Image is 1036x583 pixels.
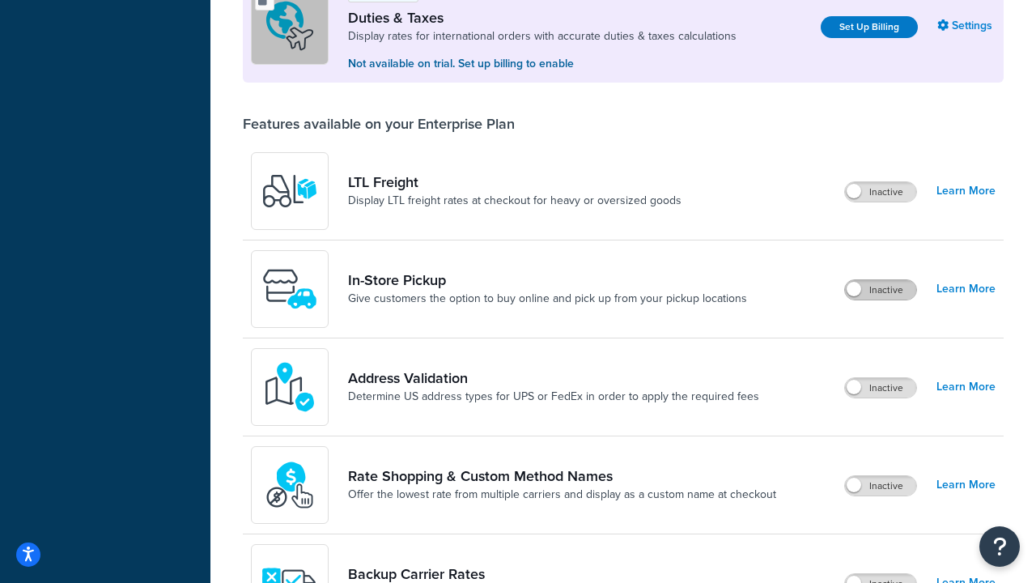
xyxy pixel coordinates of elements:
p: Not available on trial. Set up billing to enable [348,55,737,73]
a: Display LTL freight rates at checkout for heavy or oversized goods [348,193,681,209]
a: Rate Shopping & Custom Method Names [348,467,776,485]
label: Inactive [845,476,916,496]
a: Address Validation [348,369,759,387]
a: LTL Freight [348,173,681,191]
a: Learn More [936,180,996,202]
a: Learn More [936,278,996,300]
button: Open Resource Center [979,526,1020,567]
a: Determine US address types for UPS or FedEx in order to apply the required fees [348,389,759,405]
a: Learn More [936,474,996,496]
img: kIG8fy0lQAAAABJRU5ErkJggg== [261,359,318,415]
a: Give customers the option to buy online and pick up from your pickup locations [348,291,747,307]
a: Backup Carrier Rates [348,565,764,583]
div: Features available on your Enterprise Plan [243,115,515,133]
a: Set Up Billing [821,16,918,38]
a: In-Store Pickup [348,271,747,289]
img: wfgcfpwTIucLEAAAAASUVORK5CYII= [261,261,318,317]
a: Duties & Taxes [348,9,737,27]
a: Offer the lowest rate from multiple carriers and display as a custom name at checkout [348,487,776,503]
img: icon-duo-feat-rate-shopping-ecdd8bed.png [261,457,318,513]
a: Settings [937,15,996,37]
label: Inactive [845,182,916,202]
img: y79ZsPf0fXUFUhFXDzUgf+ktZg5F2+ohG75+v3d2s1D9TjoU8PiyCIluIjV41seZevKCRuEjTPPOKHJsQcmKCXGdfprl3L4q7... [261,163,318,219]
label: Inactive [845,280,916,300]
a: Display rates for international orders with accurate duties & taxes calculations [348,28,737,45]
label: Inactive [845,378,916,398]
a: Learn More [936,376,996,398]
